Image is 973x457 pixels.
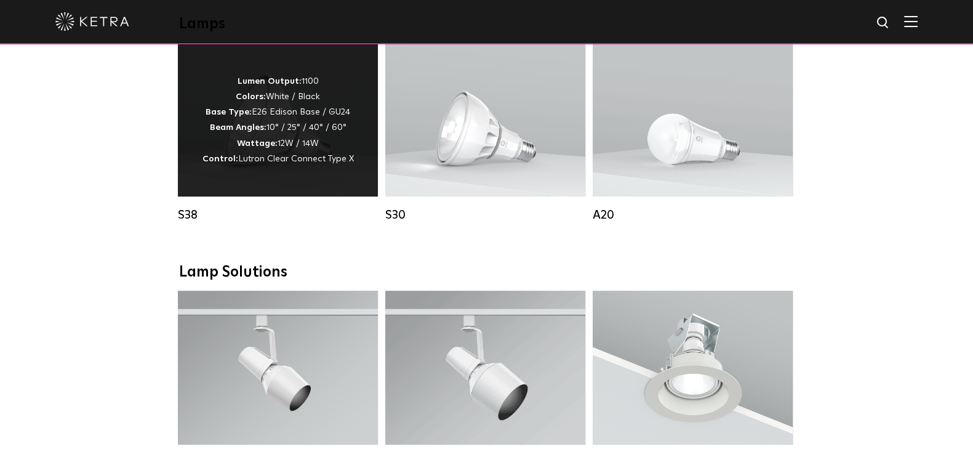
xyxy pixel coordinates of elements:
[876,15,891,31] img: search icon
[206,108,252,116] strong: Base Type:
[593,208,793,222] div: A20
[237,139,278,148] strong: Wattage:
[202,74,354,167] p: 1100 White / Black E26 Edison Base / GU24 10° / 25° / 40° / 60° 12W / 14W
[238,77,302,86] strong: Lumen Output:
[210,123,266,132] strong: Beam Angles:
[179,264,795,281] div: Lamp Solutions
[202,155,238,163] strong: Control:
[236,92,266,101] strong: Colors:
[385,208,585,222] div: S30
[593,42,793,222] a: A20 Lumen Output:600 / 800Colors:White / BlackBase Type:E26 Edison Base / GU24Beam Angles:Omni-Di...
[904,15,918,27] img: Hamburger%20Nav.svg
[385,42,585,222] a: S30 Lumen Output:1100Colors:White / BlackBase Type:E26 Edison Base / GU24Beam Angles:15° / 25° / ...
[238,155,354,163] span: Lutron Clear Connect Type X
[178,208,378,222] div: S38
[178,42,378,222] a: S38 Lumen Output:1100Colors:White / BlackBase Type:E26 Edison Base / GU24Beam Angles:10° / 25° / ...
[55,12,129,31] img: ketra-logo-2019-white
